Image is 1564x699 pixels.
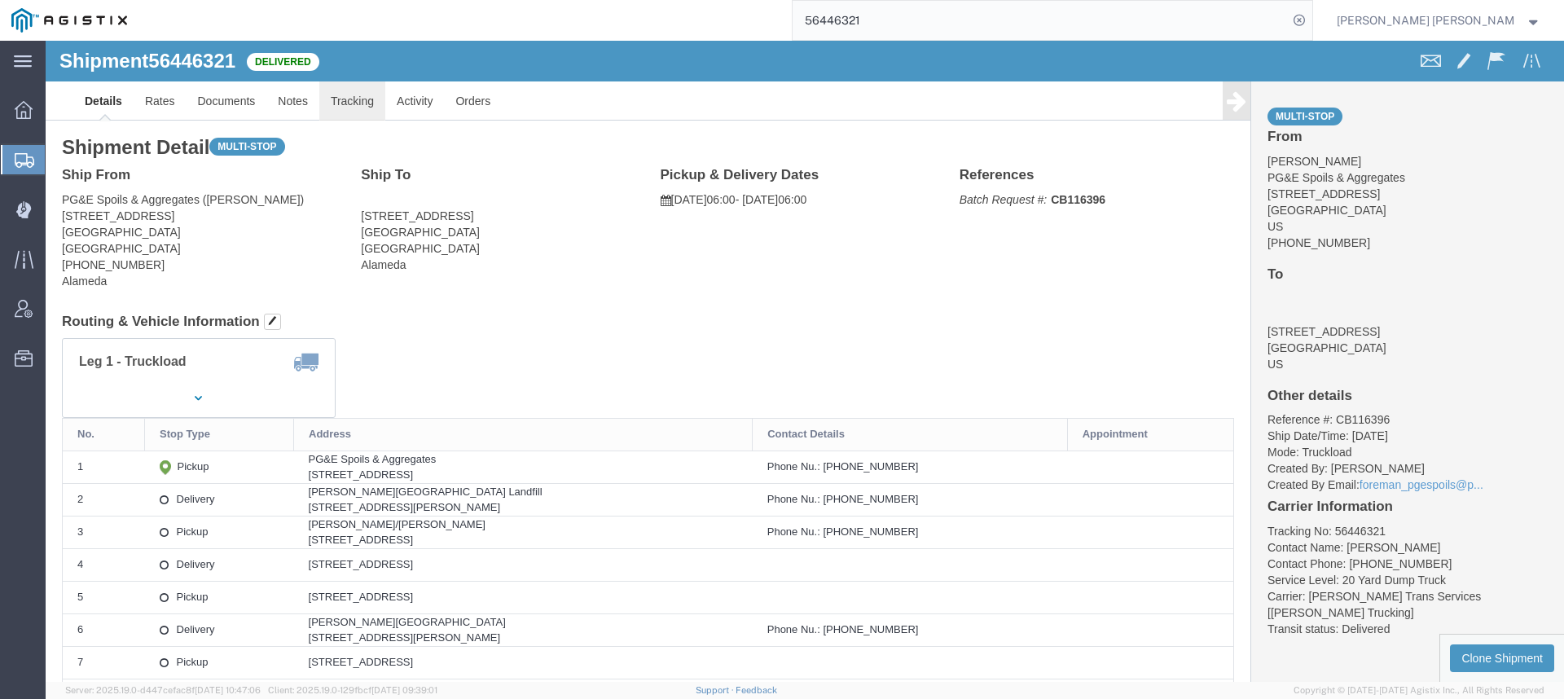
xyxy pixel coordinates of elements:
[195,685,261,695] span: [DATE] 10:47:06
[65,685,261,695] span: Server: 2025.19.0-d447cefac8f
[1336,11,1541,30] button: [PERSON_NAME] [PERSON_NAME]
[696,685,736,695] a: Support
[46,41,1564,682] iframe: FS Legacy Container
[268,685,437,695] span: Client: 2025.19.0-129fbcf
[1337,11,1515,29] span: Kayte Bray Dogali
[11,8,127,33] img: logo
[371,685,437,695] span: [DATE] 09:39:01
[1294,684,1544,697] span: Copyright © [DATE]-[DATE] Agistix Inc., All Rights Reserved
[793,1,1288,40] input: Search for shipment number, reference number
[736,685,777,695] a: Feedback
